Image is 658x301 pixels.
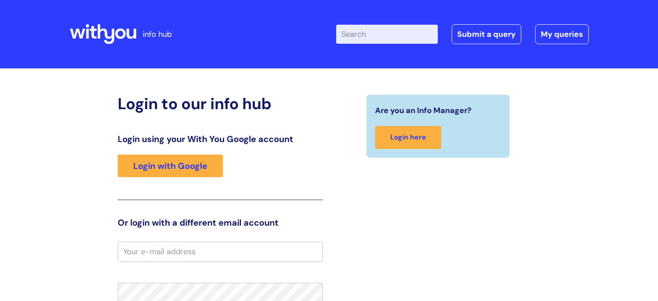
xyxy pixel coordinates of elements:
[143,27,172,41] p: info hub
[118,242,323,262] input: Your e-mail address
[118,155,223,177] a: Login with Google
[118,94,323,113] h2: Login to our info hub
[336,25,438,44] input: Search
[118,217,323,228] h3: Or login with a different email account
[375,104,472,117] span: Are you an Info Manager?
[375,126,441,149] a: Login here
[452,24,521,44] a: Submit a query
[118,134,323,144] h3: Login using your With You Google account
[535,24,589,44] a: My queries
